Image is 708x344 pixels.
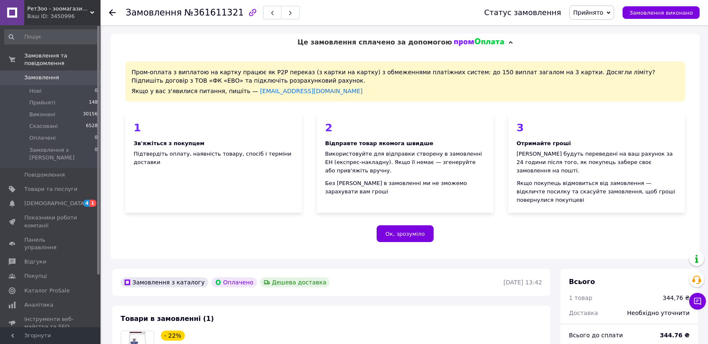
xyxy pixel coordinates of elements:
[95,134,98,142] span: 0
[325,150,485,175] div: Використовуйте для відправки створену в замовленні ЕН (експрес-накладну). Якщо її немає — згенеру...
[83,200,90,207] span: 4
[121,277,208,287] div: Замовлення з каталогу
[454,38,504,47] img: evopay logo
[517,150,677,175] div: [PERSON_NAME] будуть переведені на ваш рахунок за 24 години після того, як покупець забере своє з...
[86,122,98,130] span: 6528
[660,332,690,339] b: 344.76 ₴
[89,99,98,107] span: 148
[125,62,685,102] div: Пром-оплата з виплатою на картку працює як P2P переказ (з картки на картку) з обмеженнями платіжн...
[385,231,425,237] span: Ок, зрозуміло
[325,179,485,196] div: Без [PERSON_NAME] в замовленні ми не зможемо зарахувати вам гроші
[24,236,78,251] span: Панель управління
[121,315,214,323] span: Товари в замовленні (1)
[573,9,603,16] span: Прийнято
[297,38,452,46] span: Це замовлення сплачено за допомогою
[134,150,294,167] div: Підтвердіть оплату, наявність товару, спосіб і терміни доставки
[569,294,592,301] span: 1 товар
[622,304,695,322] div: Необхідно уточнити
[325,122,485,133] div: 2
[24,301,53,309] span: Аналітика
[24,52,101,67] span: Замовлення та повідомлення
[24,185,78,193] span: Товари та послуги
[377,225,434,242] button: Ок, зрозуміло
[126,8,182,18] span: Замовлення
[132,87,679,95] div: Якщо у вас з'явилися питання, пишіть —
[623,6,700,19] button: Замовлення виконано
[90,200,96,207] span: 1
[24,258,46,266] span: Відгуки
[212,277,257,287] div: Оплачено
[260,88,363,94] a: [EMAIL_ADDRESS][DOMAIN_NAME]
[504,279,542,286] time: [DATE] 13:42
[517,140,571,146] b: Отримайте гроші
[517,179,677,204] div: Якщо покупець відмовиться від замовлення — відкличте посилку та скасуйте замовлення, щоб гроші по...
[29,99,55,107] span: Прийняті
[134,140,204,146] b: Зв'яжіться з покупцем
[24,171,65,179] span: Повідомлення
[24,287,70,294] span: Каталог ProSale
[689,293,706,310] button: Чат з покупцем
[325,140,433,146] b: Відправте товар якомога швидше
[24,315,78,331] span: Інструменти веб-майстра та SEO
[569,278,595,286] span: Всього
[27,5,90,13] span: РетЗоо - зоомагазин для ваших домашніх улюбленців
[24,272,47,280] span: Покупці
[29,134,56,142] span: Оплачені
[83,111,98,118] span: 30156
[95,87,98,95] span: 0
[29,87,41,95] span: Нові
[4,29,98,44] input: Пошук
[569,332,623,339] span: Всього до сплати
[161,331,185,341] div: - 22%
[517,122,677,133] div: 3
[24,214,78,229] span: Показники роботи компанії
[629,10,693,16] span: Замовлення виконано
[27,13,101,20] div: Ваш ID: 3450996
[29,111,55,118] span: Виконані
[663,294,690,302] div: 344,76 ₴
[24,200,86,207] span: [DEMOGRAPHIC_DATA]
[24,74,59,81] span: Замовлення
[29,146,95,162] span: Замовлення з [PERSON_NAME]
[260,277,330,287] div: Дешева доставка
[184,8,244,18] span: №361611321
[29,122,58,130] span: Скасовані
[569,310,598,316] span: Доставка
[484,8,561,17] div: Статус замовлення
[95,146,98,162] span: 0
[109,8,116,17] div: Повернутися назад
[134,122,294,133] div: 1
